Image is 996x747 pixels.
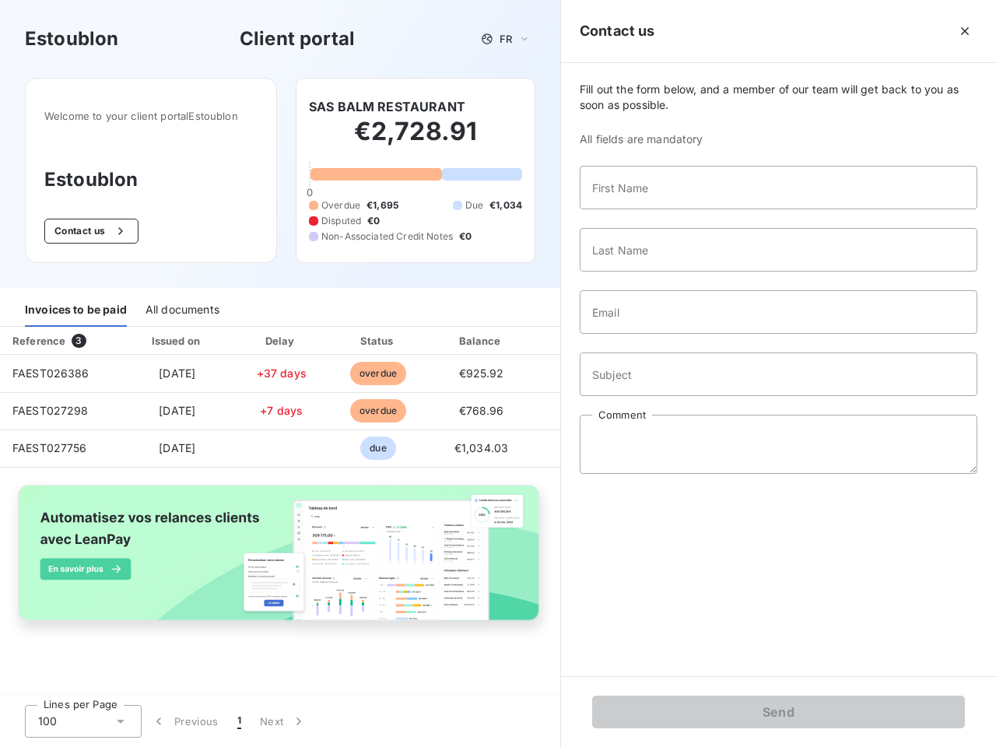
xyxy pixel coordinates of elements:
[459,404,504,417] span: €768.96
[260,404,303,417] span: +7 days
[307,186,313,198] span: 0
[431,333,532,349] div: Balance
[237,714,241,729] span: 1
[321,198,360,212] span: Overdue
[124,333,231,349] div: Issued on
[44,166,258,194] h3: Estoublon
[240,25,355,53] h3: Client portal
[332,333,425,349] div: Status
[142,705,228,738] button: Previous
[228,705,251,738] button: 1
[321,214,361,228] span: Disputed
[580,228,977,272] input: placeholder
[366,198,398,212] span: €1,695
[6,477,554,644] img: banner
[38,714,57,729] span: 100
[580,82,977,113] span: Fill out the form below, and a member of our team will get back to you as soon as possible.
[25,294,127,327] div: Invoices to be paid
[367,214,380,228] span: €0
[146,294,219,327] div: All documents
[72,334,86,348] span: 3
[459,230,472,244] span: €0
[159,404,195,417] span: [DATE]
[538,333,617,349] div: PDF
[489,198,522,212] span: €1,034
[309,116,522,163] h2: €2,728.91
[309,97,465,116] h6: SAS BALM RESTAURANT
[159,441,195,454] span: [DATE]
[44,219,139,244] button: Contact us
[580,352,977,396] input: placeholder
[12,441,87,454] span: FAEST027756
[459,366,504,380] span: €925.92
[580,20,655,42] h5: Contact us
[580,166,977,209] input: placeholder
[500,33,512,45] span: FR
[12,404,89,417] span: FAEST027298
[44,110,258,122] span: Welcome to your client portal Estoublon
[12,366,89,380] span: FAEST026386
[350,399,406,423] span: overdue
[580,290,977,334] input: placeholder
[360,437,395,460] span: due
[454,441,508,454] span: €1,034.03
[580,132,977,147] span: All fields are mandatory
[159,366,195,380] span: [DATE]
[12,335,65,347] div: Reference
[251,705,316,738] button: Next
[350,362,406,385] span: overdue
[25,25,118,53] h3: Estoublon
[257,366,307,380] span: +37 days
[592,696,965,728] button: Send
[465,198,483,212] span: Due
[321,230,453,244] span: Non-Associated Credit Notes
[237,333,326,349] div: Delay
